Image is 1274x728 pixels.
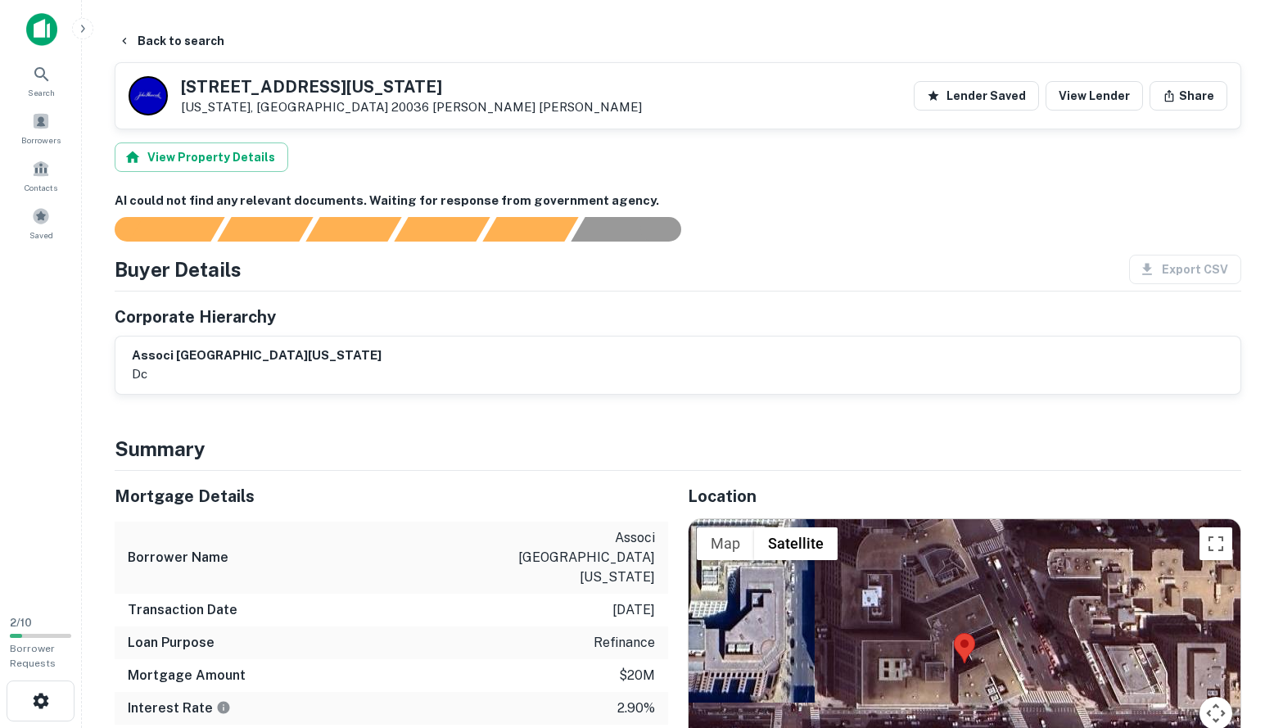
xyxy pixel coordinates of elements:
[594,633,655,653] p: refinance
[688,484,1241,509] h5: Location
[1150,81,1227,111] button: Share
[1192,597,1274,676] iframe: Chat Widget
[181,79,642,95] h5: [STREET_ADDRESS][US_STATE]
[115,255,242,284] h4: Buyer Details
[508,528,655,587] p: associ [GEOGRAPHIC_DATA][US_STATE]
[128,548,228,567] h6: Borrower Name
[617,699,655,718] p: 2.90%
[115,305,276,329] h5: Corporate Hierarchy
[216,700,231,715] svg: The interest rates displayed on the website are for informational purposes only and may be report...
[5,106,77,150] a: Borrowers
[115,484,668,509] h5: Mortgage Details
[571,217,701,242] div: AI fulfillment process complete.
[128,633,215,653] h6: Loan Purpose
[128,600,237,620] h6: Transaction Date
[5,153,77,197] a: Contacts
[754,527,838,560] button: Show satellite imagery
[21,133,61,147] span: Borrowers
[95,217,218,242] div: Sending borrower request to AI...
[181,100,642,115] p: [US_STATE], [GEOGRAPHIC_DATA] 20036
[697,527,754,560] button: Show street map
[132,364,382,384] p: dc
[482,217,578,242] div: Principals found, still searching for contact information. This may take time...
[111,26,231,56] button: Back to search
[217,217,313,242] div: Your request is received and processing...
[115,192,1241,210] h6: AI could not find any relevant documents. Waiting for response from government agency.
[25,181,57,194] span: Contacts
[5,58,77,102] a: Search
[394,217,490,242] div: Principals found, AI now looking for contact information...
[305,217,401,242] div: Documents found, AI parsing details...
[914,81,1039,111] button: Lender Saved
[28,86,55,99] span: Search
[26,13,57,46] img: capitalize-icon.png
[29,228,53,242] span: Saved
[619,666,655,685] p: $20m
[1046,81,1143,111] a: View Lender
[5,201,77,245] a: Saved
[432,100,642,114] a: [PERSON_NAME] [PERSON_NAME]
[10,617,32,629] span: 2 / 10
[128,699,231,718] h6: Interest Rate
[115,142,288,172] button: View Property Details
[132,346,382,365] h6: associ [GEOGRAPHIC_DATA][US_STATE]
[128,666,246,685] h6: Mortgage Amount
[612,600,655,620] p: [DATE]
[10,643,56,669] span: Borrower Requests
[115,434,1241,463] h4: Summary
[1199,527,1232,560] button: Toggle fullscreen view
